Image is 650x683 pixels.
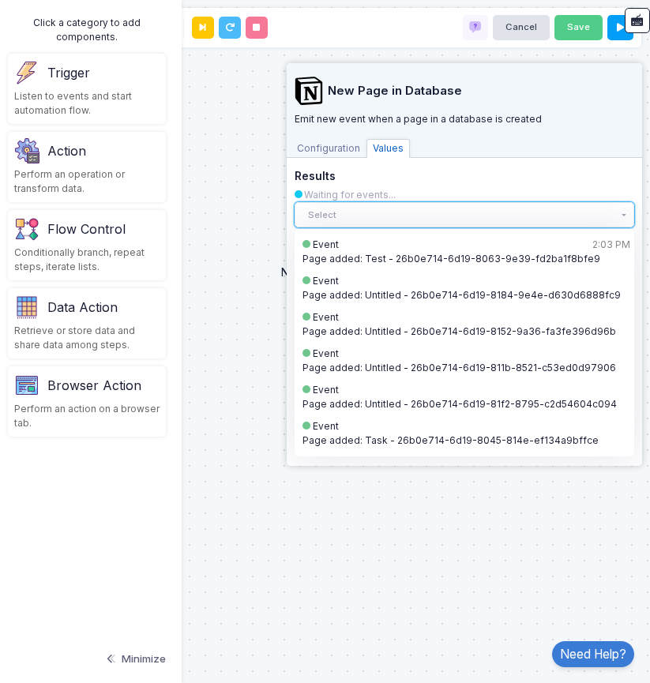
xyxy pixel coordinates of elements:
[295,170,634,183] h5: Results
[295,112,634,126] p: Emit new event when a page in a database is created
[313,274,589,288] div: Event
[14,138,39,163] img: settings.png
[313,419,589,433] div: Event
[295,77,323,105] img: notion.svg
[313,238,589,252] div: Event
[14,402,160,430] div: Perform an action on a browser tab.
[47,298,118,317] div: Data Action
[302,397,626,411] div: Page added: Untitled - 26b0e714-6d19-81f2-8795-c2d54604c094
[47,141,86,160] div: Action
[47,376,141,395] div: Browser Action
[313,383,589,397] div: Event
[295,202,634,227] button: Select
[14,246,160,274] div: Conditionally branch, repeat steps, iterate lists.
[14,60,39,85] img: trigger.png
[104,644,166,675] button: Minimize
[47,220,126,238] div: Flow Control
[295,229,494,240] small: Select one of the results to see output values.
[313,310,589,325] div: Event
[8,16,166,44] div: Click a category to add components.
[14,89,160,118] div: Listen to events and start automation flow.
[313,347,589,361] div: Event
[328,84,634,98] span: New Page in Database
[302,252,626,266] div: Page added: Test - 26b0e714-6d19-8063-9e39-fd2ba1f8bfe9
[302,433,626,448] div: Page added: Task - 26b0e714-6d19-8045-814e-ef134a9bffce
[14,167,160,196] div: Perform an operation or transform data.
[14,216,39,242] img: flow-v1.png
[291,139,366,158] span: Configuration
[302,288,626,302] div: Page added: Untitled - 26b0e714-6d19-8184-9e4e-d630d6888fc9
[366,139,410,158] span: Values
[554,15,603,40] button: Save
[302,325,626,339] div: Page added: Untitled - 26b0e714-6d19-8152-9a36-fa3fe396d96b
[552,641,634,667] a: Need Help?
[273,256,408,280] div: New Page in Database
[14,324,160,352] div: Retrieve or store data and share data among steps.
[14,295,39,320] img: category.png
[302,361,626,375] div: Page added: Untitled - 26b0e714-6d19-811b-8521-c53ed0d97906
[493,15,550,40] button: Cancel
[14,373,39,398] img: category-v1.png
[47,63,90,82] div: Trigger
[295,188,634,202] div: Waiting for events...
